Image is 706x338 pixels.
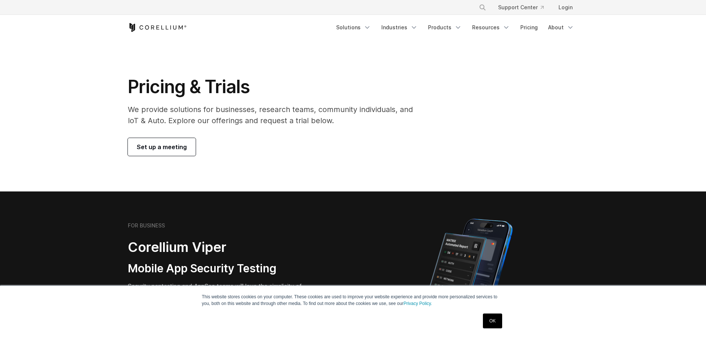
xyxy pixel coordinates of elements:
[553,1,579,14] a: Login
[128,76,423,98] h1: Pricing & Trials
[332,21,375,34] a: Solutions
[128,262,318,276] h3: Mobile App Security Testing
[128,282,318,308] p: Security pentesting and AppSec teams will love the simplicity of automated report generation comb...
[424,21,466,34] a: Products
[377,21,422,34] a: Industries
[492,1,550,14] a: Support Center
[128,222,165,229] h6: FOR BUSINESS
[516,21,542,34] a: Pricing
[137,142,187,151] span: Set up a meeting
[404,301,432,306] a: Privacy Policy.
[332,21,579,34] div: Navigation Menu
[128,23,187,32] a: Corellium Home
[128,104,423,126] p: We provide solutions for businesses, research teams, community individuals, and IoT & Auto. Explo...
[476,1,489,14] button: Search
[202,293,504,307] p: This website stores cookies on your computer. These cookies are used to improve your website expe...
[544,21,579,34] a: About
[483,314,502,328] a: OK
[128,239,318,256] h2: Corellium Viper
[468,21,514,34] a: Resources
[128,138,196,156] a: Set up a meeting
[470,1,579,14] div: Navigation Menu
